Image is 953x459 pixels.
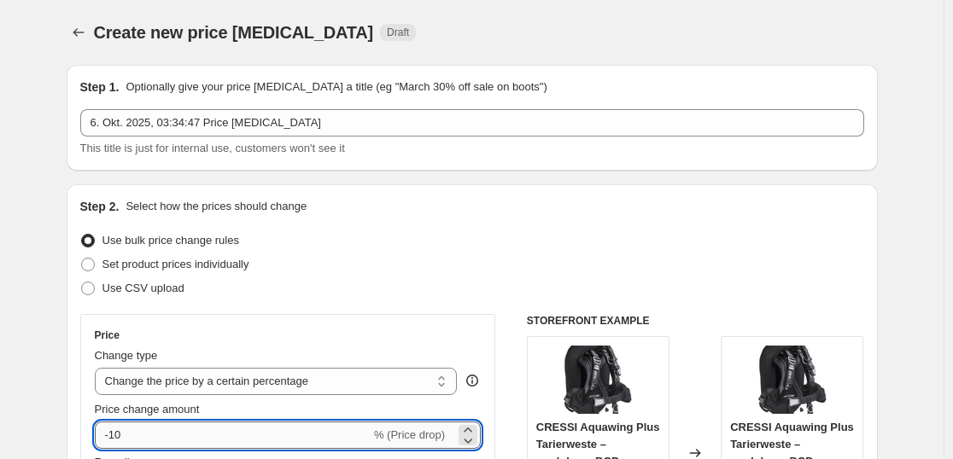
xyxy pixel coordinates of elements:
[374,428,445,441] span: % (Price drop)
[102,282,184,294] span: Use CSV upload
[80,142,345,154] span: This title is just for internal use, customers won't see it
[80,78,120,96] h2: Step 1.
[758,346,827,414] img: 81ocA-CuYUL_80x.jpg
[564,346,632,414] img: 81ocA-CuYUL_80x.jpg
[95,421,371,449] input: -15
[67,20,91,44] button: Price change jobs
[527,314,864,328] h6: STOREFRONT EXAMPLE
[94,23,374,42] span: Create new price [MEDICAL_DATA]
[80,198,120,215] h2: Step 2.
[126,198,307,215] p: Select how the prices should change
[102,234,239,247] span: Use bulk price change rules
[387,26,409,39] span: Draft
[95,349,158,362] span: Change type
[464,372,481,389] div: help
[80,109,864,137] input: 30% off holiday sale
[126,78,547,96] p: Optionally give your price [MEDICAL_DATA] a title (eg "March 30% off sale on boots")
[102,258,249,270] span: Set product prices individually
[95,328,120,342] h3: Price
[95,403,200,415] span: Price change amount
